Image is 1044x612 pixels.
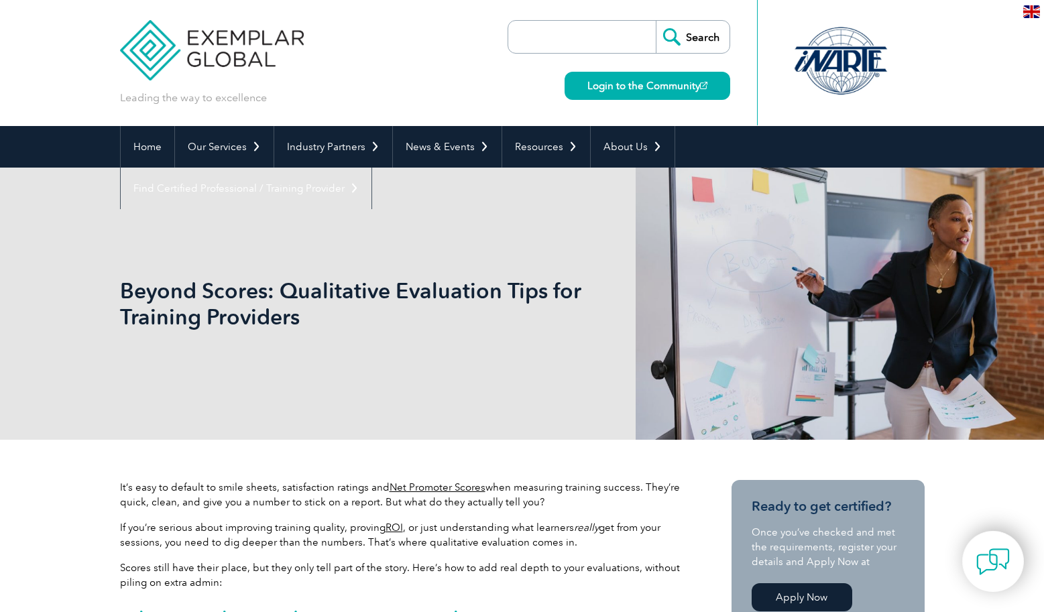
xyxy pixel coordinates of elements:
a: Find Certified Professional / Training Provider [121,168,371,209]
a: Industry Partners [274,126,392,168]
input: Search [656,21,730,53]
a: Login to the Community [565,72,730,100]
a: Net Promoter Scores [390,481,485,493]
img: contact-chat.png [976,545,1010,578]
a: Apply Now [752,583,852,611]
h3: Ready to get certified? [752,498,905,515]
a: Home [121,126,174,168]
a: ROI [386,522,403,534]
h1: Beyond Scores: Qualitative Evaluation Tips for Training Providers [120,278,635,330]
img: en [1023,5,1040,18]
img: open_square.png [700,82,707,89]
a: Resources [502,126,590,168]
p: If you’re serious about improving training quality, proving , or just understanding what learners... [120,520,683,550]
p: Leading the way to excellence [120,90,267,105]
p: Once you’ve checked and met the requirements, register your details and Apply Now at [752,525,905,569]
p: Scores still have their place, but they only tell part of the story. Here’s how to add real depth... [120,560,683,590]
a: Our Services [175,126,274,168]
em: really [574,522,599,534]
p: It’s easy to default to smile sheets, satisfaction ratings and when measuring training success. T... [120,480,683,509]
a: News & Events [393,126,502,168]
a: About Us [591,126,675,168]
